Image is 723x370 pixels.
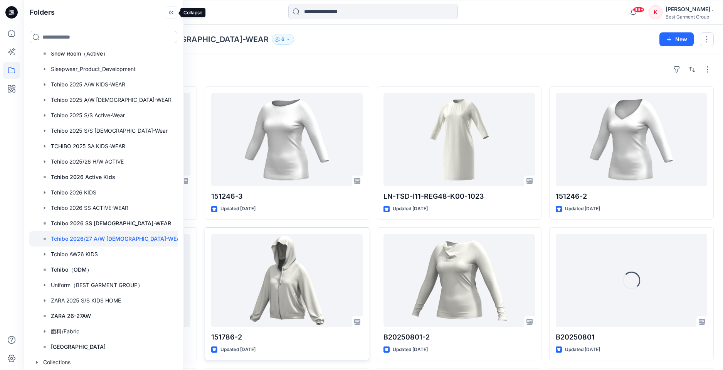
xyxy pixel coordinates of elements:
[393,205,428,213] p: Updated [DATE]
[211,332,363,343] p: 151786-2
[51,342,106,351] p: [GEOGRAPHIC_DATA]
[51,265,92,274] p: Tchibo（ODM）
[211,191,363,202] p: 151246-3
[565,205,600,213] p: Updated [DATE]
[383,93,535,186] a: LN-TSD-I11-REG48-K00-1023
[383,332,535,343] p: B20250801-2
[51,49,108,58] p: Show Room（Active）
[220,205,256,213] p: Updated [DATE]
[211,234,363,327] a: 151786-2
[565,346,600,354] p: Updated [DATE]
[211,93,363,186] a: 151246-3
[649,5,662,19] div: K
[272,34,294,45] button: 6
[51,311,91,321] p: ZARA 26-27AW
[556,332,707,343] p: B20250801
[281,35,284,44] p: 6
[556,191,707,202] p: 151246-2
[659,32,694,46] button: New
[51,219,171,228] p: Tchibo 2026 SS [DEMOGRAPHIC_DATA]-WEAR
[51,172,115,182] p: Tchibo 2026 Active Kids
[383,234,535,327] a: B20250801-2
[383,191,535,202] p: LN-TSD-I11-REG48-K00-1023
[51,234,184,243] p: Tchibo 2026/27 A/W [DEMOGRAPHIC_DATA]-WEAR
[666,5,713,14] div: [PERSON_NAME] .
[556,93,707,186] a: 151246-2
[220,346,256,354] p: Updated [DATE]
[633,7,644,13] span: 99+
[666,14,713,20] div: Best Garment Group
[393,346,428,354] p: Updated [DATE]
